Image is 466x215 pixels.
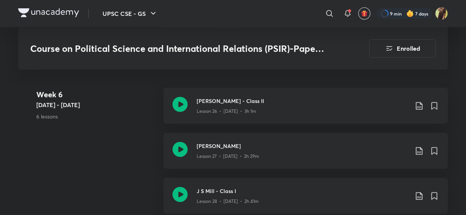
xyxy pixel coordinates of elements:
[36,89,157,100] h4: Week 6
[361,10,368,17] img: avatar
[18,8,79,19] a: Company Logo
[163,133,448,178] a: [PERSON_NAME]Lesson 27 • [DATE] • 2h 29m
[163,88,448,133] a: [PERSON_NAME] - Class IILesson 26 • [DATE] • 3h 1m
[369,39,436,58] button: Enrolled
[36,112,157,120] p: 6 lessons
[435,7,448,20] img: Uma Kumari Rajput
[197,187,409,195] h3: J S Mill - Class I
[197,142,409,150] h3: [PERSON_NAME]
[98,6,162,21] button: UPSC CSE - GS
[406,10,414,17] img: streak
[197,198,259,205] p: Lesson 28 • [DATE] • 2h 41m
[197,108,256,115] p: Lesson 26 • [DATE] • 3h 1m
[36,100,157,109] h5: [DATE] - [DATE]
[18,8,79,17] img: Company Logo
[358,8,370,20] button: avatar
[197,97,409,105] h3: [PERSON_NAME] - Class II
[30,43,326,54] h3: Course on Political Science and International Relations (PSIR)-Paper I For 2026
[197,153,259,160] p: Lesson 27 • [DATE] • 2h 29m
